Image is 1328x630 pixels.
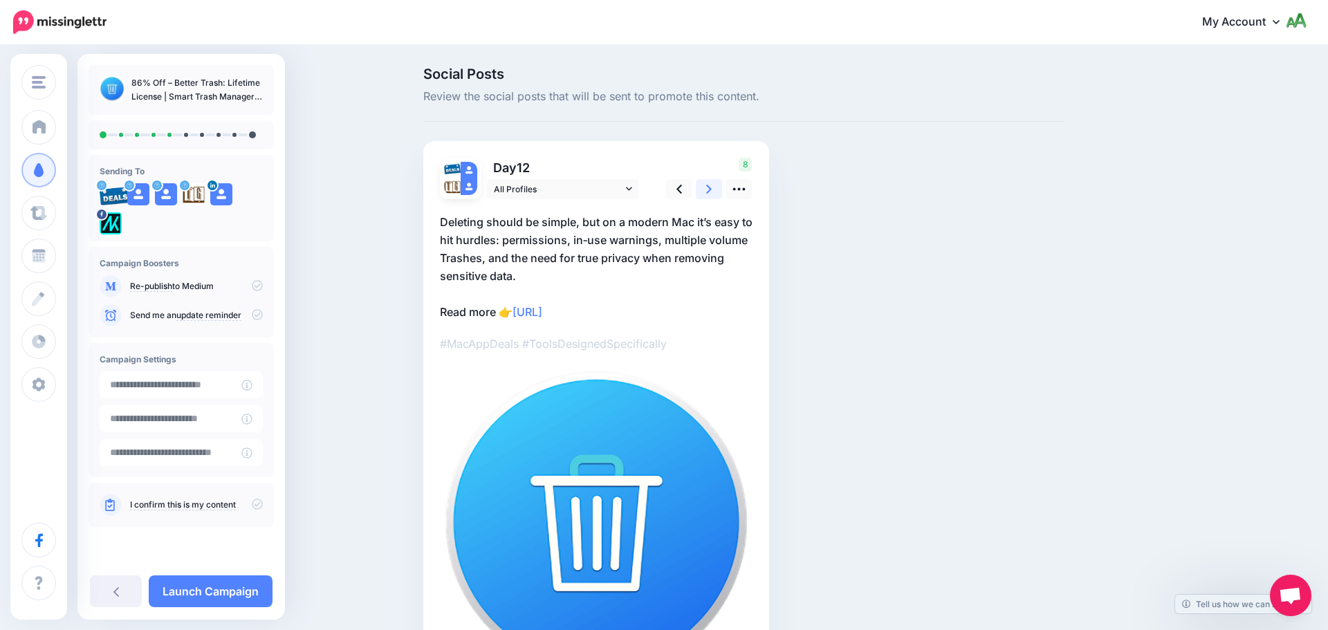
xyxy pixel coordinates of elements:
[487,158,641,178] p: Day
[130,281,172,292] a: Re-publish
[444,178,461,195] img: agK0rCH6-27705.jpg
[100,258,263,268] h4: Campaign Boosters
[440,335,753,353] p: #MacAppDeals #ToolsDesignedSpecifically
[461,162,477,178] img: user_default_image.png
[444,162,461,174] img: 95cf0fca748e57b5e67bba0a1d8b2b21-27699.png
[100,183,130,205] img: 95cf0fca748e57b5e67bba0a1d8b2b21-27699.png
[131,76,263,104] p: 86% Off – Better Trash: Lifetime License | Smart Trash Manager with Secure Delete (DoD 7‑Pass), A...
[461,178,477,195] img: user_default_image.png
[1270,575,1311,616] div: Open chat
[155,183,177,205] img: user_default_image.png
[183,183,205,205] img: agK0rCH6-27705.jpg
[130,280,263,293] p: to Medium
[100,212,122,234] img: 300371053_782866562685722_1733786435366177641_n-bsa128417.png
[13,10,107,34] img: Missinglettr
[100,166,263,176] h4: Sending To
[1188,6,1307,39] a: My Account
[513,305,542,319] a: [URL]
[440,213,753,321] p: Deleting should be simple, but on a modern Mac it’s easy to hit hurdles: permissions, in‑use warn...
[130,499,236,510] a: I confirm this is my content
[1175,595,1311,613] a: Tell us how we can improve
[127,183,149,205] img: user_default_image.png
[130,309,263,322] p: Send me an
[517,160,530,175] span: 12
[32,76,46,89] img: menu.png
[423,67,1065,81] span: Social Posts
[487,179,639,199] a: All Profiles
[494,182,622,196] span: All Profiles
[423,88,1065,106] span: Review the social posts that will be sent to promote this content.
[739,158,752,172] span: 8
[100,76,124,101] img: d85d4cea596821829f3c2faea0f7d42e_thumb.jpg
[210,183,232,205] img: user_default_image.png
[100,354,263,364] h4: Campaign Settings
[176,310,241,321] a: update reminder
